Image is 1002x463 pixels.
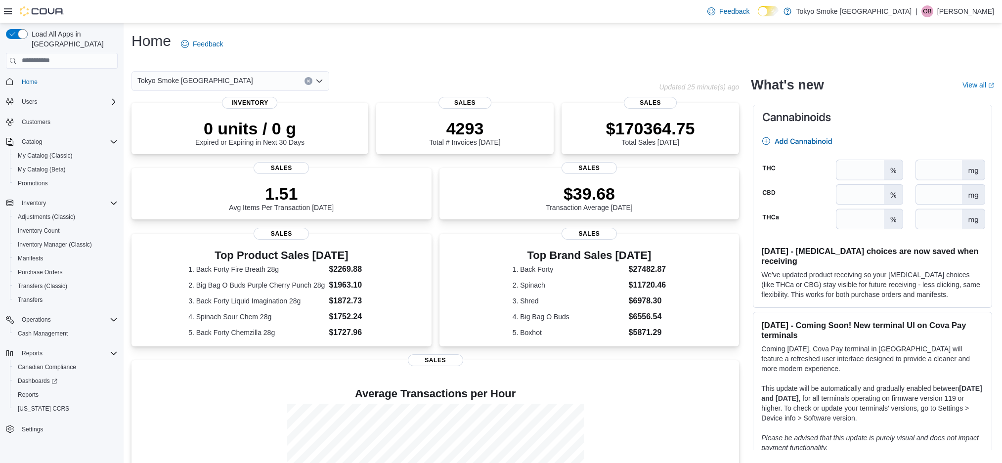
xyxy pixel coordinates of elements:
span: Inventory [22,199,46,207]
span: Inventory Manager (Classic) [14,239,118,251]
p: 0 units / 0 g [195,119,305,138]
dd: $1752.24 [329,311,374,323]
dt: 3. Back Forty Liquid Imagination 28g [188,296,325,306]
input: Dark Mode [758,6,779,16]
div: Orrion Benoit [921,5,933,17]
span: My Catalog (Beta) [18,166,66,173]
span: Operations [18,314,118,326]
button: Clear input [305,77,312,85]
h3: [DATE] - Coming Soon! New terminal UI on Cova Pay terminals [761,320,984,340]
span: Adjustments (Classic) [14,211,118,223]
div: Total Sales [DATE] [606,119,695,146]
a: Dashboards [10,374,122,388]
button: Settings [2,421,122,436]
p: We've updated product receiving so your [MEDICAL_DATA] choices (like THCa or CBG) stay visible fo... [761,270,984,299]
span: Purchase Orders [18,268,63,276]
a: Adjustments (Classic) [14,211,79,223]
button: Inventory [18,197,50,209]
div: Expired or Expiring in Next 30 Days [195,119,305,146]
span: OB [923,5,931,17]
span: Cash Management [18,330,68,337]
p: 1.51 [229,184,334,204]
h4: Average Transactions per Hour [139,388,731,400]
span: Cash Management [14,328,118,339]
dd: $1727.96 [329,327,374,338]
p: 4293 [429,119,500,138]
button: Reports [18,347,46,359]
span: Reports [18,391,39,399]
span: Reports [22,349,43,357]
span: My Catalog (Beta) [14,164,118,175]
span: My Catalog (Classic) [18,152,73,160]
span: [US_STATE] CCRS [18,405,69,413]
span: Users [22,98,37,106]
button: My Catalog (Classic) [10,149,122,163]
span: Catalog [22,138,42,146]
dt: 1. Back Forty [513,264,625,274]
a: Canadian Compliance [14,361,80,373]
button: Catalog [2,135,122,149]
a: Inventory Count [14,225,64,237]
dt: 2. Spinach [513,280,625,290]
p: $39.68 [546,184,633,204]
span: Washington CCRS [14,403,118,415]
dd: $1963.10 [329,279,374,291]
a: My Catalog (Classic) [14,150,77,162]
button: Cash Management [10,327,122,340]
button: Customers [2,115,122,129]
svg: External link [988,83,994,88]
span: Sales [408,354,463,366]
button: Reports [2,346,122,360]
span: Operations [22,316,51,324]
span: Dashboards [18,377,57,385]
a: View allExternal link [962,81,994,89]
a: Purchase Orders [14,266,67,278]
h3: Top Product Sales [DATE] [188,250,374,261]
button: Canadian Compliance [10,360,122,374]
button: My Catalog (Beta) [10,163,122,176]
span: Sales [254,228,309,240]
p: Coming [DATE], Cova Pay terminal in [GEOGRAPHIC_DATA] will feature a refreshed user interface des... [761,344,984,374]
p: This update will be automatically and gradually enabled between , for all terminals operating on ... [761,383,984,423]
span: Inventory Count [14,225,118,237]
p: | [915,5,917,17]
a: Reports [14,389,43,401]
span: Transfers (Classic) [14,280,118,292]
dd: $6556.54 [629,311,666,323]
img: Cova [20,6,64,16]
button: Transfers [10,293,122,307]
span: Sales [254,162,309,174]
dd: $27482.87 [629,263,666,275]
button: Inventory Manager (Classic) [10,238,122,252]
strong: [DATE] and [DATE] [761,384,982,402]
span: Sales [438,97,492,109]
button: Home [2,75,122,89]
dt: 3. Shred [513,296,625,306]
span: Transfers [14,294,118,306]
p: [PERSON_NAME] [937,5,994,17]
button: Inventory Count [10,224,122,238]
a: Feedback [703,1,753,21]
dt: 5. Back Forty Chemzilla 28g [188,328,325,337]
div: Total # Invoices [DATE] [429,119,500,146]
span: Promotions [18,179,48,187]
a: Dashboards [14,375,61,387]
a: My Catalog (Beta) [14,164,70,175]
span: Feedback [719,6,749,16]
span: Settings [18,422,118,435]
dt: 1. Back Forty Fire Breath 28g [188,264,325,274]
button: [US_STATE] CCRS [10,402,122,416]
button: Users [2,95,122,109]
p: Updated 25 minute(s) ago [659,83,739,91]
div: Avg Items Per Transaction [DATE] [229,184,334,211]
a: Cash Management [14,328,72,339]
span: Purchase Orders [14,266,118,278]
span: Transfers [18,296,43,304]
dd: $1872.73 [329,295,374,307]
button: Catalog [18,136,46,148]
button: Users [18,96,41,108]
span: Inventory Count [18,227,60,235]
dt: 4. Big Bag O Buds [513,312,625,322]
button: Promotions [10,176,122,190]
h2: What's new [751,77,824,93]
